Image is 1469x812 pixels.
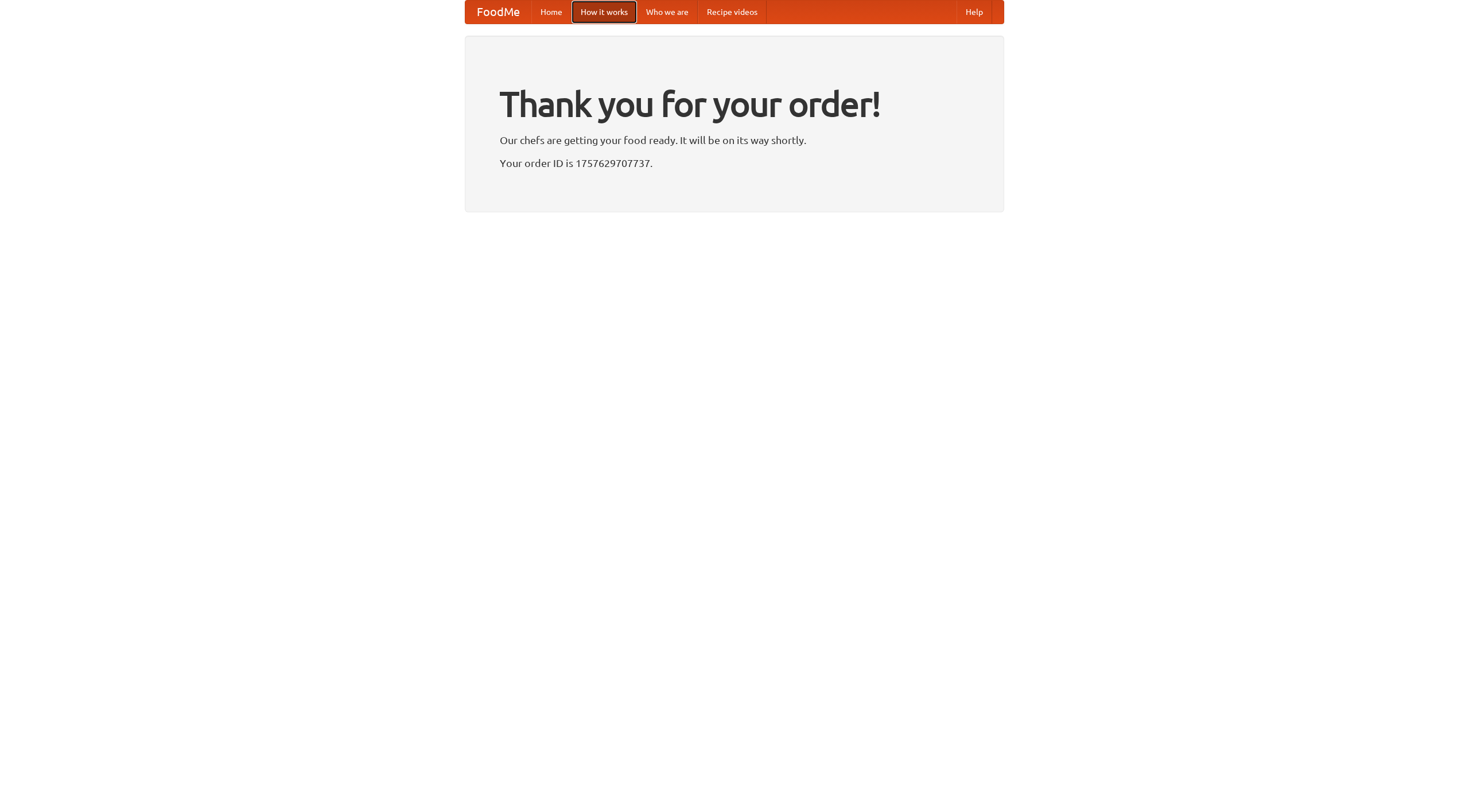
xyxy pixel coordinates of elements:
[500,154,969,172] p: Your order ID is 1757629707737.
[637,1,698,24] a: Who we are
[465,1,531,24] a: FoodMe
[531,1,572,24] a: Home
[698,1,767,24] a: Recipe videos
[957,1,992,24] a: Help
[572,1,637,24] a: How it works
[500,131,969,149] p: Our chefs are getting your food ready. It will be on its way shortly.
[500,76,969,131] h1: Thank you for your order!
